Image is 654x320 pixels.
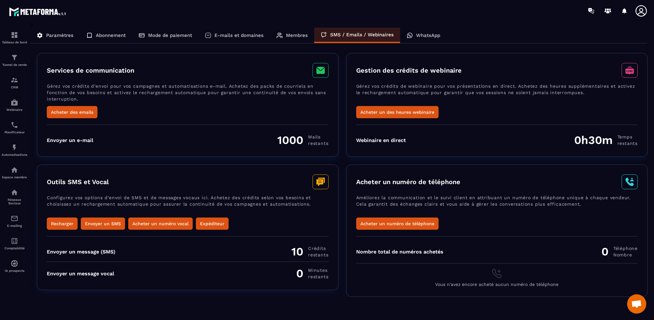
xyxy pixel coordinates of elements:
[2,94,27,116] a: automationsautomationsWebinaire
[356,249,443,255] div: Nombre total de numéros achetés
[296,267,328,280] div: 0
[356,178,460,186] h3: Acheter un numéro de téléphone
[574,133,638,147] div: 0h30m
[2,49,27,71] a: formationformationTunnel de vente
[2,116,27,139] a: schedulerschedulerPlanificateur
[617,140,638,147] span: restants
[47,194,329,218] p: Configurez vos options d’envoi de SMS et de messages vocaux ici. Achetez des crédits selon vos be...
[11,215,18,222] img: email
[47,218,78,230] button: Recharger
[308,140,328,147] span: restants
[356,137,406,143] div: Webinaire en direct
[11,76,18,84] img: formation
[47,178,109,186] h3: Outils SMS et Vocal
[2,161,27,184] a: automationsautomationsEspace membre
[2,153,27,156] p: Automatisations
[30,22,648,297] div: >
[11,31,18,39] img: formation
[47,271,114,277] div: Envoyer un message vocal
[2,71,27,94] a: formationformationCRM
[435,282,558,287] span: Vous n'avez encore acheté aucun numéro de téléphone
[2,184,27,210] a: social-networksocial-networkRéseaux Sociaux
[47,83,329,106] p: Gérez vos crédits d’envoi pour vos campagnes et automatisations e-mail. Achetez des packs de cour...
[47,67,134,74] h3: Services de communication
[2,224,27,227] p: E-mailing
[356,218,439,230] button: Acheter un numéro de téléphone
[47,249,115,255] div: Envoyer un message (SMS)
[356,106,439,118] button: Acheter un des heures webinaire
[47,106,97,118] button: Acheter des emails
[617,134,638,140] span: Temps
[11,99,18,106] img: automations
[2,130,27,134] p: Planificateur
[2,108,27,111] p: Webinaire
[416,32,440,38] p: WhatsApp
[11,189,18,196] img: social-network
[330,32,394,38] p: SMS / Emails / Webinaires
[96,32,126,38] p: Abonnement
[277,133,328,147] div: 1000
[2,246,27,250] p: Comptabilité
[47,137,93,143] div: Envoyer un e-mail
[291,245,328,258] div: 10
[356,194,638,218] p: Améliorez la communication et le suivi client en attribuant un numéro de téléphone unique à chaqu...
[11,54,18,61] img: formation
[2,85,27,89] p: CRM
[308,252,328,258] span: restants
[613,245,638,252] span: Téléphone
[2,232,27,255] a: accountantaccountantComptabilité
[81,218,125,230] button: Envoyer un SMS
[46,32,73,38] p: Paramètres
[11,260,18,267] img: automations
[11,237,18,245] img: accountant
[196,218,229,230] button: Expéditeur
[2,63,27,67] p: Tunnel de vente
[356,83,638,106] p: Gérez vos crédits de webinaire pour vos présentations en direct. Achetez des heures supplémentair...
[308,134,328,140] span: Mails
[2,40,27,44] p: Tableau de bord
[2,198,27,205] p: Réseaux Sociaux
[356,67,462,74] h3: Gestion des crédits de webinaire
[308,267,328,273] span: minutes
[11,144,18,151] img: automations
[148,32,192,38] p: Mode de paiement
[286,32,308,38] p: Membres
[2,26,27,49] a: formationformationTableau de bord
[2,269,27,272] p: IA prospects
[2,175,27,179] p: Espace membre
[2,210,27,232] a: emailemailE-mailing
[308,245,328,252] span: Crédits
[627,294,646,314] a: Ouvrir le chat
[2,139,27,161] a: automationsautomationsAutomatisations
[601,245,638,258] div: 0
[308,273,328,280] span: restants
[128,218,193,230] button: Acheter un numéro vocal
[9,6,67,17] img: logo
[613,252,638,258] span: Nombre
[11,166,18,174] img: automations
[214,32,264,38] p: E-mails et domaines
[11,121,18,129] img: scheduler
